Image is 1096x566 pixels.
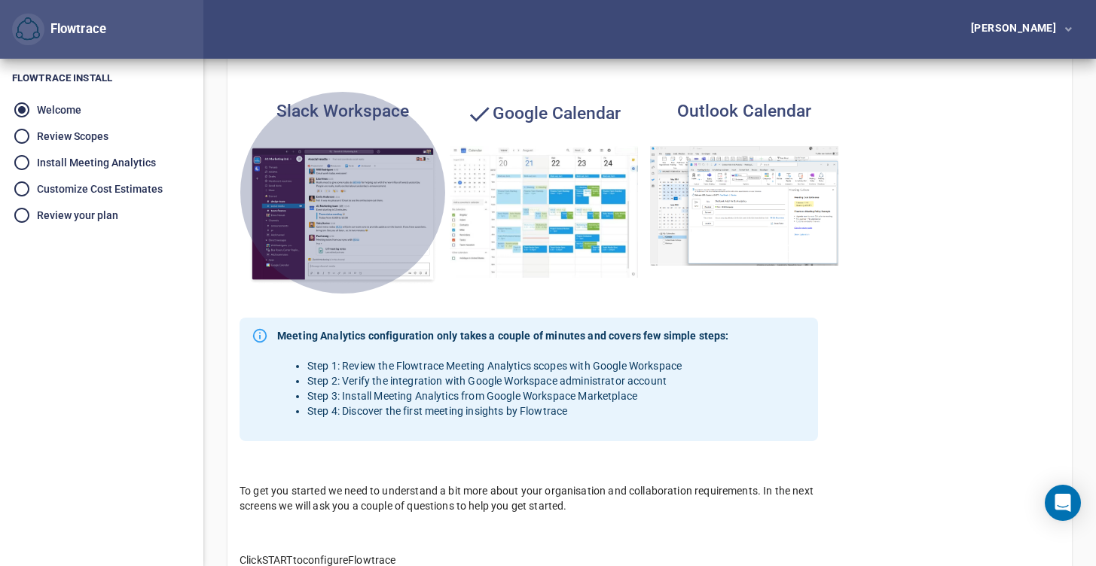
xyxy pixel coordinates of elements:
[441,92,647,287] button: Google CalendarGoogle Calendar analytics
[307,373,729,388] li: Step 2: Verify the integration with Google Workspace administrator account
[249,101,437,121] h4: Slack Workspace
[307,388,729,403] li: Step 3: Install Meeting Analytics from Google Workspace Marketplace
[450,146,638,278] img: Google Calendar analytics
[650,146,838,266] img: Outlook Calendar analytics
[947,16,1084,44] button: [PERSON_NAME]
[44,20,106,38] div: Flowtrace
[450,101,638,127] h4: Google Calendar
[1045,485,1081,521] div: Open Intercom Messenger
[240,92,446,294] button: Slack WorkspaceSlack Workspace analytics
[641,92,847,275] button: Outlook CalendarOutlook Calendar analytics
[650,101,838,121] h4: Outlook Calendar
[277,328,729,343] strong: Meeting Analytics configuration only takes a couple of minutes and covers few simple steps:
[971,23,1062,33] div: [PERSON_NAME]
[12,14,106,46] div: Flowtrace
[227,471,830,525] div: To get you started we need to understand a bit more about your organisation and collaboration req...
[249,146,437,285] img: Slack Workspace analytics
[307,403,729,418] li: Step 4: Discover the first meeting insights by Flowtrace
[16,17,40,41] img: Flowtrace
[12,14,44,46] button: Flowtrace
[307,358,729,373] li: Step 1: Review the Flowtrace Meeting Analytics scopes with Google Workspace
